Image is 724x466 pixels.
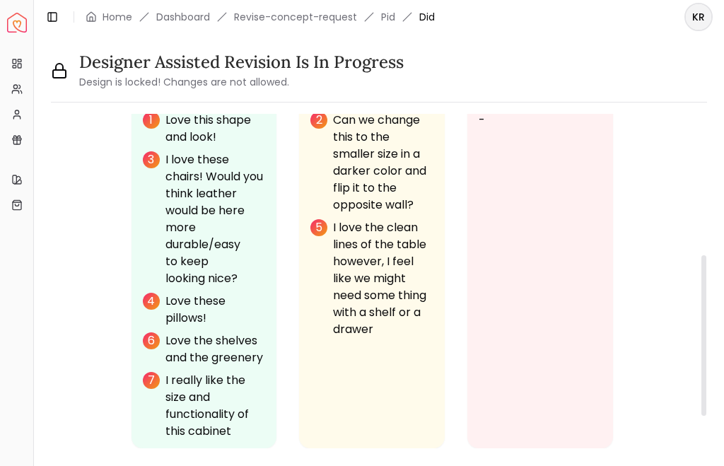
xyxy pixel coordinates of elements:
a: Revise-concept-request [234,10,357,24]
span: KR [686,4,711,30]
img: Spacejoy Logo [7,13,27,33]
a: Pid [381,10,395,24]
p: 5 [310,219,327,236]
p: 7 [143,372,160,389]
p: Love the shelves and the greenery [165,332,266,366]
p: Can we change this to the smaller size in a darker color and flip it to the opposite wall? [333,112,433,214]
p: Love this shape and look! [165,112,266,146]
p: 3 [143,151,160,168]
a: Spacejoy [7,13,27,33]
p: 6 [143,332,160,349]
p: 4 [143,293,160,310]
p: I love the clean lines of the table however, I feel like we might need some thing with a shelf or... [333,219,433,338]
p: Love these pillows! [165,293,266,327]
nav: breadcrumb [86,10,435,24]
p: I really like the size and functionality of this cabinet [165,372,266,440]
a: Dashboard [156,10,210,24]
small: Design is locked! Changes are not allowed. [79,75,289,89]
button: KR [684,3,713,31]
p: 1 [143,112,160,129]
a: Home [103,10,132,24]
span: Did [419,10,435,24]
p: 2 [310,112,327,129]
p: I love these chairs! Would you think leather would be here more durable/easy to keep looking nice? [165,151,266,287]
ul: - [479,112,602,129]
h3: Designer Assisted Revision is in Progress [79,51,404,74]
